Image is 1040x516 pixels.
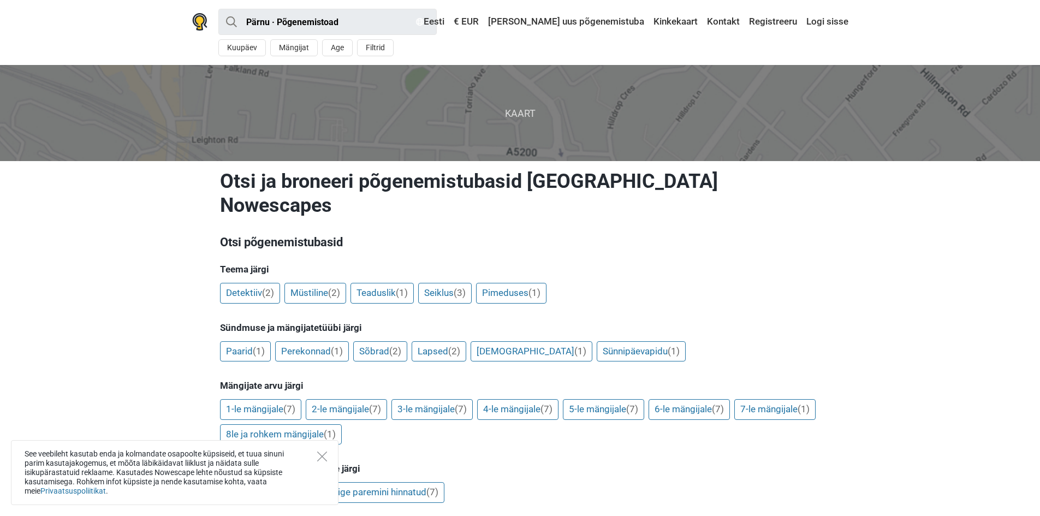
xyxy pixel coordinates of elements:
a: 4-le mängijale(7) [477,399,558,420]
h5: Mängijate arvu järgi [220,380,821,391]
span: (7) [426,487,438,497]
h5: Teema järgi [220,264,821,275]
span: (7) [540,404,552,414]
a: [DEMOGRAPHIC_DATA](1) [471,341,592,362]
span: (1) [798,404,810,414]
span: (2) [389,346,401,357]
span: (1) [331,346,343,357]
span: (1) [528,287,540,298]
input: proovi “Tallinn” [218,9,437,35]
button: Close [317,452,327,461]
a: Sünnipäevapidu(1) [597,341,686,362]
span: (1) [324,429,336,440]
span: (2) [262,287,274,298]
span: (7) [369,404,381,414]
a: Perekonnad(1) [275,341,349,362]
a: Lapsed(2) [412,341,466,362]
div: See veebileht kasutab enda ja kolmandate osapoolte küpsiseid, et tuua sinuni parim kasutajakogemu... [11,440,338,505]
a: Registreeru [746,12,800,32]
a: 6-le mängijale(7) [649,399,730,420]
a: Paarid(1) [220,341,271,362]
span: (1) [574,346,586,357]
a: Müstiline(2) [284,283,346,304]
a: Pimeduses(1) [476,283,546,304]
button: Kuupäev [218,39,266,56]
h5: [PERSON_NAME] arvustuste järgi [220,463,821,474]
a: 7-le mängijale(1) [734,399,816,420]
span: (2) [448,346,460,357]
h1: Otsi ja broneeri põgenemistubasid [GEOGRAPHIC_DATA] Nowescapes [220,169,821,217]
span: (1) [668,346,680,357]
span: (3) [454,287,466,298]
a: Teaduslik(1) [350,283,414,304]
a: Sõbrad(2) [353,341,407,362]
a: Privaatsuspoliitikat [40,487,106,495]
span: (2) [328,287,340,298]
a: 8le ja rohkem mängijale(1) [220,424,342,445]
a: 2-le mängijale(7) [306,399,387,420]
span: (7) [712,404,724,414]
span: (1) [253,346,265,357]
a: Seiklus(3) [418,283,472,304]
button: Age [322,39,353,56]
span: (7) [626,404,638,414]
span: (1) [396,287,408,298]
a: 1-le mängijale(7) [220,399,301,420]
a: Kinkekaart [651,12,700,32]
h3: Otsi põgenemistubasid [220,234,821,251]
a: [PERSON_NAME] uus põgenemistuba [485,12,647,32]
a: Kontakt [704,12,742,32]
span: (7) [283,404,295,414]
button: Mängijat [270,39,318,56]
button: Filtrid [357,39,394,56]
a: Logi sisse [804,12,848,32]
a: Detektiiv(2) [220,283,280,304]
a: 3-le mängijale(7) [391,399,473,420]
span: (7) [455,404,467,414]
img: Nowescape logo [192,13,207,31]
a: 5-le mängijale(7) [563,399,644,420]
a: Eesti [413,12,447,32]
img: Eesti [416,18,424,26]
a: Kõige paremini hinnatud(7) [320,482,444,503]
a: € EUR [451,12,482,32]
h5: Sündmuse ja mängijatetüübi järgi [220,322,821,333]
